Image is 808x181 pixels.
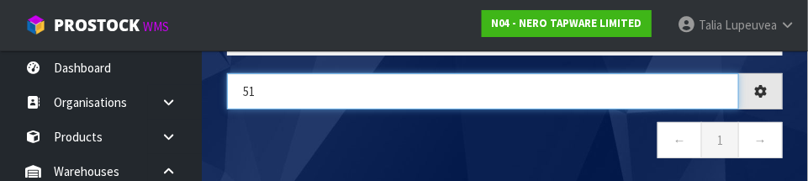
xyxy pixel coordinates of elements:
[701,122,739,158] a: 1
[143,19,169,35] small: WMS
[227,73,739,109] input: Search inventories
[25,14,46,35] img: cube-alt.png
[227,122,783,163] nav: Page navigation
[491,16,642,30] strong: N04 - NERO TAPWARE LIMITED
[699,17,722,33] span: Talia
[738,122,783,158] a: →
[657,122,702,158] a: ←
[54,14,140,36] span: ProStock
[725,17,777,33] span: Lupeuvea
[482,10,652,37] a: N04 - NERO TAPWARE LIMITED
